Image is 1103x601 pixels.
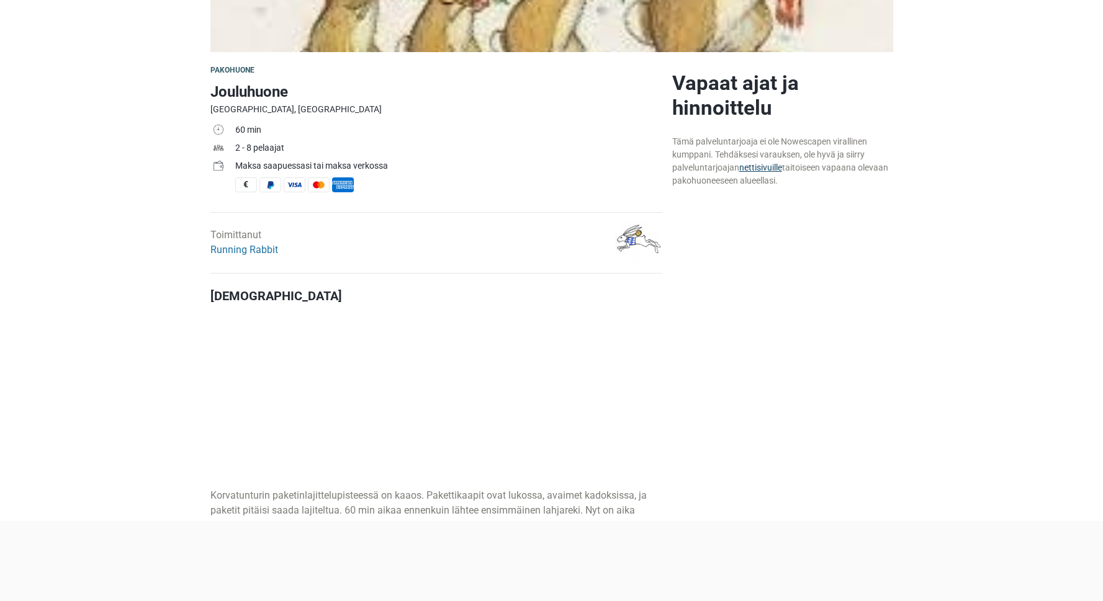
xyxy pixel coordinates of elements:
[739,162,782,172] a: nettisivuille
[240,521,863,598] iframe: Advertisement
[672,135,893,187] div: Tämä palveluntarjoaja ei ole Nowescapen virallinen kumppani. Tehdäksesi varauksen, ole hyvä ja si...
[210,488,662,577] p: Korvatunturin paketinlajittelupisteessä on kaaos. Pakettikaapit ovat lukossa, avaimet kadoksissa,...
[210,244,278,256] a: Running Rabbit
[672,71,893,120] h2: Vapaat ajat ja hinnoittelu
[210,228,278,257] div: Toimittanut
[308,177,330,192] span: MasterCard
[235,122,662,140] td: 60 min
[210,81,662,103] h1: Jouluhuone
[210,314,662,488] iframe: Advertisement
[284,177,305,192] span: Visa
[210,288,662,303] h4: [DEMOGRAPHIC_DATA]
[235,140,662,158] td: 2 - 8 pelaajat
[235,159,662,172] div: Maksa saapuessasi tai maksa verkossa
[615,219,662,267] img: 258be18e31c81885l.png
[210,103,662,116] div: [GEOGRAPHIC_DATA], [GEOGRAPHIC_DATA]
[210,66,255,74] span: Pakohuone
[235,177,257,192] span: Käteinen
[259,177,281,192] span: PayPal
[332,177,354,192] span: American Express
